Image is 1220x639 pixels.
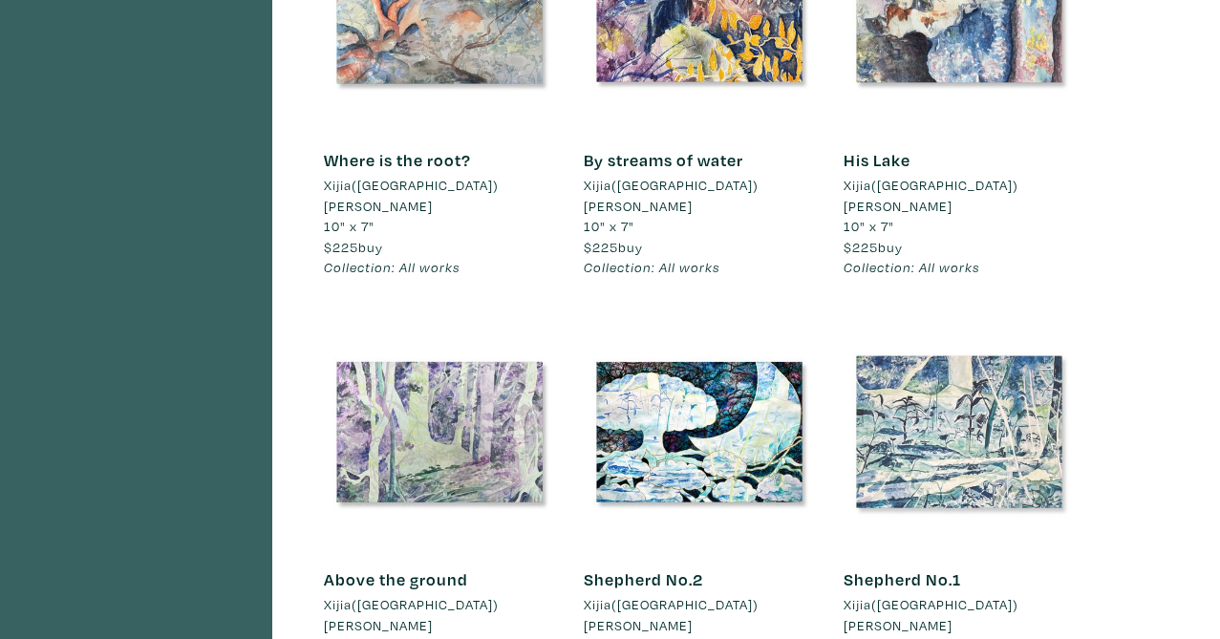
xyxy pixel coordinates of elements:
a: Above the ground [324,568,468,590]
a: Where is the root? [324,149,471,171]
span: $225 [844,238,878,256]
span: buy [324,238,383,256]
a: Xijia([GEOGRAPHIC_DATA]) [PERSON_NAME] [844,175,1075,216]
a: Shepherd No.1 [844,568,961,590]
a: Xijia([GEOGRAPHIC_DATA]) [PERSON_NAME] [584,594,815,635]
em: Collection: All works [324,258,460,276]
a: Xijia([GEOGRAPHIC_DATA]) [PERSON_NAME] [324,594,555,635]
a: Xijia([GEOGRAPHIC_DATA]) [PERSON_NAME] [844,594,1075,635]
em: Collection: All works [584,258,720,276]
span: 10" x 7" [324,217,375,235]
a: Shepherd No.2 [584,568,703,590]
a: By streams of water [584,149,743,171]
span: 10" x 7" [844,217,894,235]
em: Collection: All works [844,258,980,276]
a: Xijia([GEOGRAPHIC_DATA]) [PERSON_NAME] [584,175,815,216]
span: 10" x 7" [584,217,634,235]
span: buy [584,238,643,256]
a: Xijia([GEOGRAPHIC_DATA]) [PERSON_NAME] [324,175,555,216]
span: buy [844,238,903,256]
span: $225 [324,238,358,256]
span: $225 [584,238,618,256]
a: His Lake [844,149,910,171]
